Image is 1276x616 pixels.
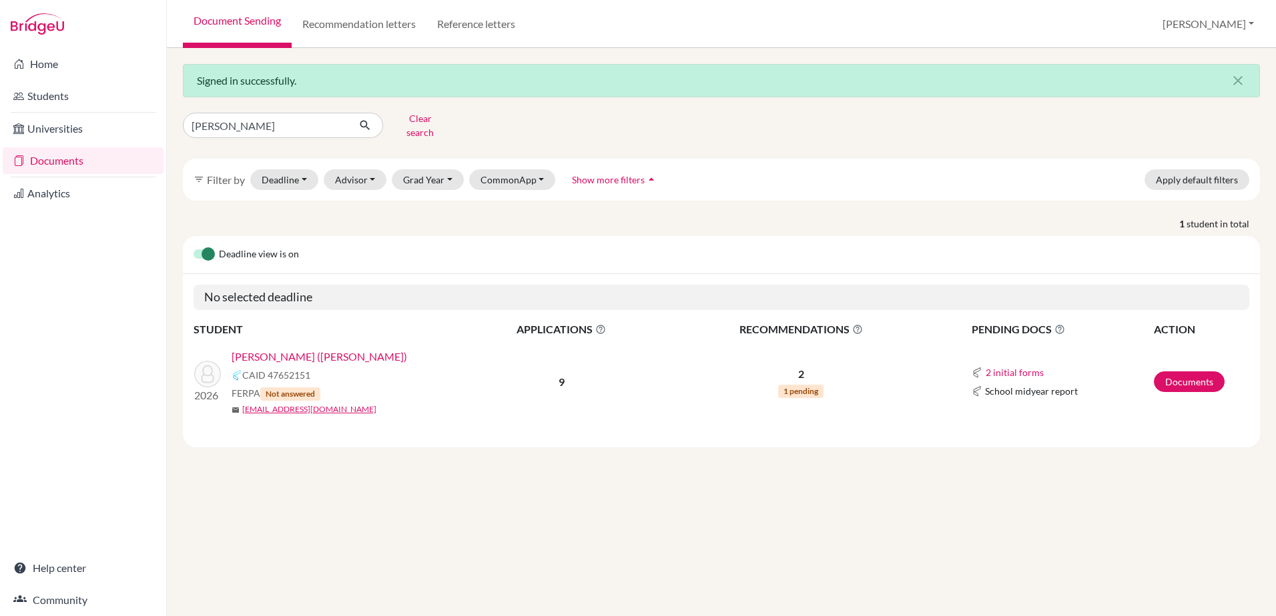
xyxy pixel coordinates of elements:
[392,169,464,190] button: Grad Year
[3,83,164,109] a: Students
[461,321,661,337] span: APPLICATIONS
[3,147,164,174] a: Documents
[1153,321,1249,338] th: ACTION
[572,174,645,185] span: Show more filters
[383,108,457,143] button: Clear search
[183,64,1260,97] div: Signed in successfully.
[3,51,164,77] a: Home
[194,321,460,338] th: STUDENT
[1154,371,1225,392] a: Documents
[645,173,658,186] i: arrow_drop_up
[219,247,299,263] span: Deadline view is on
[1145,169,1249,190] button: Apply default filters
[3,115,164,142] a: Universities
[183,113,348,138] input: Find student by name...
[972,386,982,397] img: Common App logo
[663,366,939,382] p: 2
[3,587,164,613] a: Community
[232,349,407,365] a: [PERSON_NAME] ([PERSON_NAME])
[1187,217,1260,231] span: student in total
[663,321,939,337] span: RECOMMENDATIONS
[194,285,1249,310] h5: No selected deadline
[972,367,982,378] img: Common App logo
[232,386,320,401] span: FERPA
[1179,217,1187,231] strong: 1
[559,375,565,388] b: 9
[242,403,376,415] a: [EMAIL_ADDRESS][DOMAIN_NAME]
[324,169,387,190] button: Advisor
[232,370,242,381] img: Common App logo
[3,555,164,581] a: Help center
[232,406,240,414] span: mail
[985,365,1044,380] button: 2 initial forms
[194,174,204,185] i: filter_list
[3,180,164,207] a: Analytics
[194,361,221,387] img: Arnold, Maximillian (Max)
[11,13,64,35] img: Bridge-U
[207,173,245,186] span: Filter by
[561,169,669,190] button: Show more filtersarrow_drop_up
[778,385,824,398] span: 1 pending
[972,321,1153,337] span: PENDING DOCS
[194,387,221,403] p: 2026
[250,169,318,190] button: Deadline
[242,368,310,382] span: CAID 47652151
[469,169,556,190] button: CommonApp
[1217,65,1259,97] button: Close
[1157,11,1260,37] button: [PERSON_NAME]
[260,387,320,401] span: Not answered
[985,384,1078,398] span: School midyear report
[1230,73,1246,89] i: close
